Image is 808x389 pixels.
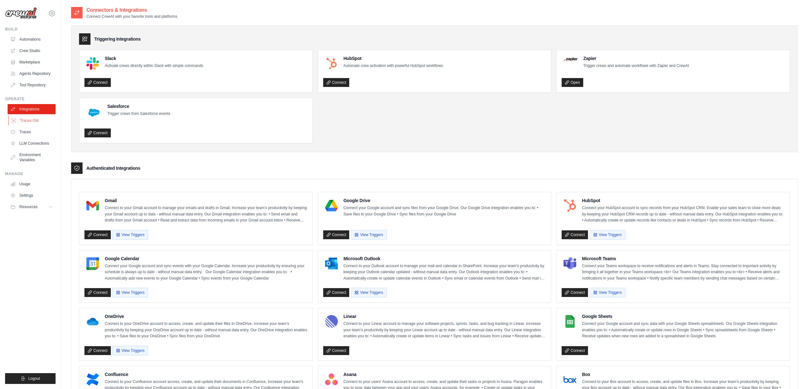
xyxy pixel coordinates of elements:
[86,199,99,212] img: Gmail Logo
[325,199,338,212] img: Google Drive Logo
[325,257,338,270] img: Microsoft Outlook Logo
[583,63,689,69] p: Trigger crews and automate workflows with Zapier and CrewAI
[112,346,148,355] button: View Triggers
[564,257,576,270] img: Microsoft Teams Logo
[583,55,689,62] h4: Zapier
[564,57,578,61] img: Zapier Logo
[105,321,307,340] p: Connect to your OneDrive account to access, create, and update their files in OneDrive. Increase ...
[5,373,56,384] button: Logout
[344,63,443,69] p: Automate crew activation with powerful HubSpot workflows
[344,371,546,378] h4: Asana
[582,313,785,320] h4: Google Sheets
[105,313,307,320] h4: OneDrive
[86,165,140,171] h3: Authenticated Integrations
[107,111,170,117] p: Trigger crews from Salesforce events
[86,105,102,120] img: Salesforce Logo
[5,7,37,19] img: Logo
[84,78,111,87] a: Connect
[112,230,148,240] button: View Triggers
[19,204,37,209] span: Resources
[8,34,56,44] a: Automations
[86,315,99,328] img: OneDrive Logo
[562,288,588,297] a: Connect
[105,205,307,224] p: Connect to your Gmail account to manage your emails and drafts in Gmail. Increase your team’s pro...
[323,288,350,297] a: Connect
[86,373,99,386] img: Confluence Logo
[28,376,40,381] span: Logout
[8,115,56,126] a: Traces Old
[582,255,785,262] h4: Microsoft Teams
[351,230,386,240] button: View Triggers
[562,78,583,87] a: Open
[107,103,170,109] h4: Salesforce
[325,373,338,386] img: Asana Logo
[105,197,307,204] h4: Gmail
[8,190,56,201] a: Settings
[84,288,111,297] a: Connect
[86,14,177,19] p: Connect CrewAI with your favorite tools and platforms
[344,321,546,340] p: Connect to your Linear account to manage your software projects, sprints, tasks, and bug tracking...
[325,315,338,328] img: Linear Logo
[582,371,785,378] h4: Box
[590,288,625,297] button: View Triggers
[105,263,307,282] p: Connect your Google account and sync events with your Google Calendar. Increase your productivity...
[344,313,546,320] h4: Linear
[323,346,350,355] a: Connect
[105,63,203,69] p: Activate crews directly within Slack with simple commands
[562,346,588,355] a: Connect
[84,230,111,239] a: Connect
[86,6,177,14] h2: Connectors & Integrations
[5,96,56,102] div: Operate
[344,197,546,204] h4: Google Drive
[344,263,546,282] p: Connect to your Outlook account to manage your mail and calendar in SharePoint. Increase your tea...
[8,57,56,67] a: Marketplace
[562,230,588,239] a: Connect
[5,27,56,32] div: Build
[105,255,307,262] h4: Google Calendar
[8,46,56,56] a: Crew Studio
[8,150,56,165] a: Environment Variables
[344,55,443,62] h4: HubSpot
[582,197,785,204] h4: HubSpot
[325,57,338,70] img: HubSpot Logo
[582,263,785,282] p: Connect your Teams workspace to receive notifications and alerts in Teams. Stay connected to impo...
[323,230,350,239] a: Connect
[564,199,576,212] img: HubSpot Logo
[5,171,56,176] div: Manage
[86,57,99,70] img: Slack Logo
[105,371,307,378] h4: Confluence
[112,288,148,297] button: View Triggers
[344,255,546,262] h4: Microsoft Outlook
[8,179,56,189] a: Usage
[8,127,56,137] a: Traces
[86,257,99,270] img: Google Calendar Logo
[564,315,576,328] img: Google Sheets Logo
[8,138,56,148] a: LLM Connections
[590,230,625,240] button: View Triggers
[351,288,386,297] button: View Triggers
[564,373,576,386] img: Box Logo
[84,129,111,137] a: Connect
[105,55,203,62] h4: Slack
[8,80,56,90] a: Tool Repository
[8,104,56,114] a: Integrations
[323,78,350,87] a: Connect
[84,346,111,355] a: Connect
[8,202,56,212] button: Resources
[344,205,546,217] p: Connect your Google account and sync files from your Google Drive. Our Google Drive integration e...
[582,205,785,224] p: Connect your HubSpot account to sync records from your HubSpot CRM. Enable your sales team to clo...
[582,321,785,340] p: Connect your Google account and sync data with your Google Sheets spreadsheets. Our Google Sheets...
[94,36,141,42] h3: Triggering Integrations
[8,69,56,79] a: Agents Repository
